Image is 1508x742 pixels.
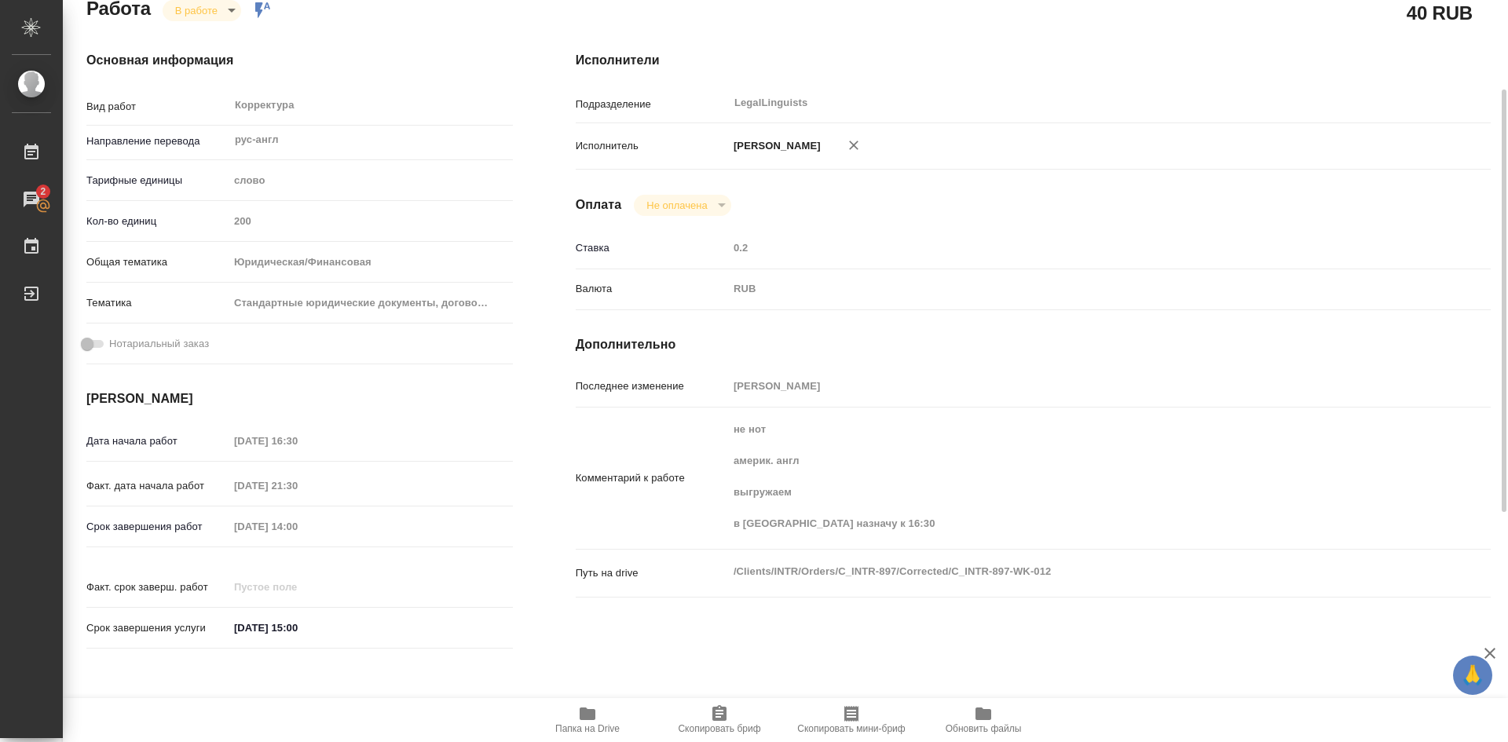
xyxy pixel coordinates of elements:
span: 🙏 [1459,659,1486,692]
input: Пустое поле [229,474,366,497]
div: RUB [728,276,1415,302]
button: Удалить исполнителя [836,128,871,163]
button: Скопировать мини-бриф [785,698,917,742]
p: Тарифные единицы [86,173,229,188]
h4: [PERSON_NAME] [86,389,513,408]
input: Пустое поле [728,375,1415,397]
input: Пустое поле [728,236,1415,259]
p: Последнее изменение [576,378,728,394]
div: Юридическая/Финансовая [229,249,513,276]
p: Вид работ [86,99,229,115]
p: Факт. дата начала работ [86,478,229,494]
span: Папка на Drive [555,723,620,734]
button: В работе [170,4,222,17]
input: Пустое поле [229,576,366,598]
button: Не оплачена [642,199,712,212]
p: Общая тематика [86,254,229,270]
p: Срок завершения услуги [86,620,229,636]
h4: Оплата [576,196,622,214]
span: Нотариальный заказ [109,336,209,352]
div: слово [229,167,513,194]
p: Дата начала работ [86,433,229,449]
textarea: /Clients/INTR/Orders/C_INTR-897/Corrected/C_INTR-897-WK-012 [728,558,1415,585]
span: 2 [31,184,55,199]
p: Валюта [576,281,728,297]
button: Скопировать бриф [653,698,785,742]
button: Обновить файлы [917,698,1049,742]
div: Стандартные юридические документы, договоры, уставы [229,290,513,316]
button: Папка на Drive [522,698,653,742]
h4: Дополнительно [576,335,1491,354]
p: Ставка [576,240,728,256]
h4: Исполнители [576,51,1491,70]
span: Скопировать бриф [678,723,760,734]
button: 🙏 [1453,656,1492,695]
p: Факт. срок заверш. работ [86,579,229,595]
p: Исполнитель [576,138,728,154]
p: Тематика [86,295,229,311]
textarea: не нот америк. англ выгружаем в [GEOGRAPHIC_DATA] назначу к 16:30 [728,416,1415,537]
h4: Основная информация [86,51,513,70]
p: Путь на drive [576,565,728,581]
input: ✎ Введи что-нибудь [229,616,366,639]
p: Направление перевода [86,133,229,149]
div: В работе [634,195,730,216]
h2: Заказ [86,696,137,722]
a: 2 [4,180,59,219]
span: Обновить файлы [946,723,1022,734]
input: Пустое поле [229,429,366,452]
p: Кол-во единиц [86,214,229,229]
p: Комментарий к работе [576,470,728,486]
p: Срок завершения работ [86,519,229,535]
span: Скопировать мини-бриф [797,723,905,734]
p: Подразделение [576,97,728,112]
p: [PERSON_NAME] [728,138,821,154]
input: Пустое поле [229,515,366,538]
input: Пустое поле [229,210,513,232]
